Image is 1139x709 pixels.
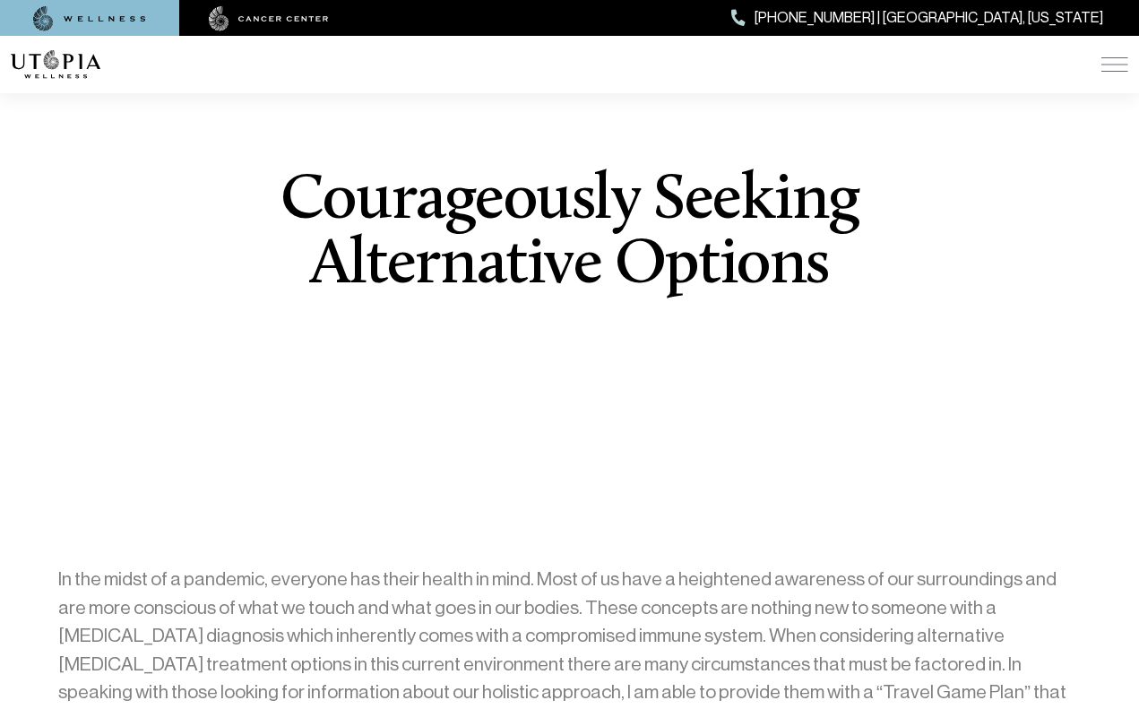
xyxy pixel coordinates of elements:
span: [PHONE_NUMBER] | [GEOGRAPHIC_DATA], [US_STATE] [755,6,1103,30]
a: [PHONE_NUMBER] | [GEOGRAPHIC_DATA], [US_STATE] [731,6,1103,30]
img: cancer center [209,6,329,31]
img: icon-hamburger [1101,57,1128,72]
img: logo [11,50,100,79]
img: wellness [33,6,146,31]
h1: Courageously Seeking Alternative Options [212,169,927,298]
